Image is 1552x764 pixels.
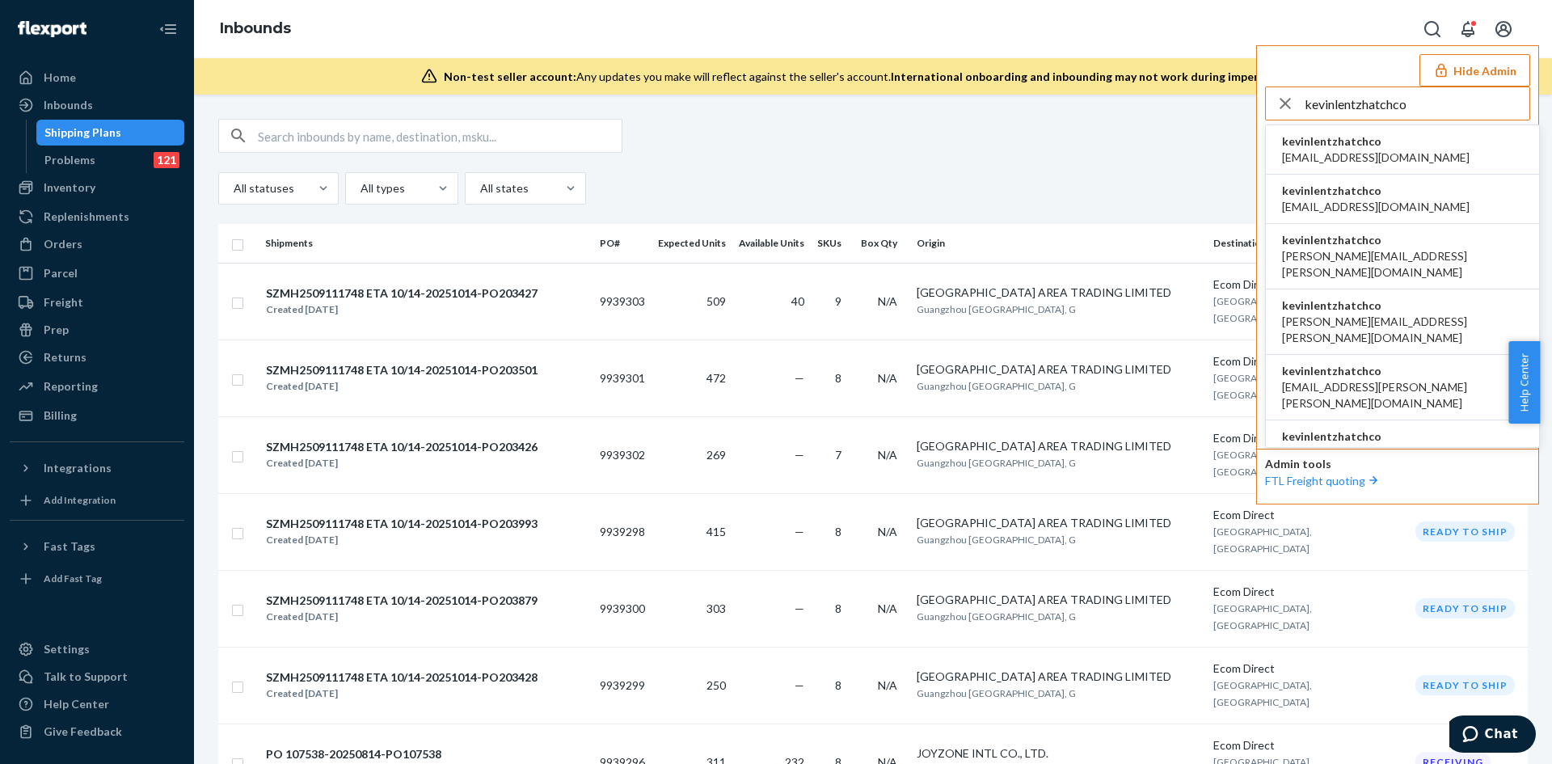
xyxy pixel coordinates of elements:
div: [GEOGRAPHIC_DATA] AREA TRADING LIMITED [917,438,1200,454]
div: Add Integration [44,493,116,507]
div: Reporting [44,378,98,395]
div: Created [DATE] [266,609,538,625]
div: Created [DATE] [266,532,538,548]
a: Orders [10,231,184,257]
div: Integrations [44,460,112,476]
button: Open account menu [1487,13,1520,45]
span: 9 [835,294,841,308]
div: Created [DATE] [266,455,538,471]
th: Destination [1207,224,1409,263]
div: Help Center [44,696,109,712]
span: 250 [706,678,726,692]
div: Settings [44,641,90,657]
span: N/A [878,601,897,615]
a: Add Integration [10,488,184,513]
input: All statuses [232,180,234,196]
th: Shipments [259,224,593,263]
span: International onboarding and inbounding may not work during impersonation. [891,70,1309,83]
span: — [795,678,804,692]
a: Replenishments [10,204,184,230]
span: — [795,601,804,615]
span: N/A [878,294,897,308]
a: Reporting [10,374,184,399]
a: Shipping Plans [36,120,185,146]
td: 9939300 [593,570,652,647]
div: JOYZONE INTL CO., LTD. [917,745,1200,762]
div: Ecom Direct [1213,737,1402,753]
div: Ready to ship [1415,521,1515,542]
button: Give Feedback [10,719,184,745]
span: Guangzhou [GEOGRAPHIC_DATA], G [917,303,1076,315]
div: Add Fast Tag [44,572,102,585]
a: Settings [10,636,184,662]
a: Home [10,65,184,91]
span: 8 [835,678,841,692]
div: SZMH2509111748 ETA 10/14-20251014-PO203428 [266,669,538,686]
span: 8 [835,525,841,538]
div: Ecom Direct [1213,507,1402,523]
span: 8 [835,371,841,385]
div: Created [DATE] [266,686,538,702]
a: Add Fast Tag [10,566,184,592]
span: 509 [706,294,726,308]
a: Prep [10,317,184,343]
span: N/A [878,448,897,462]
span: N/A [878,371,897,385]
span: N/A [878,678,897,692]
div: Problems [44,152,95,168]
div: Created [DATE] [266,378,538,395]
div: Replenishments [44,209,129,225]
div: Ecom Direct [1213,584,1402,600]
td: 9939299 [593,647,652,724]
span: [GEOGRAPHIC_DATA], [GEOGRAPHIC_DATA] [1213,449,1312,478]
a: Inbounds [220,19,291,37]
div: Returns [44,349,86,365]
span: [GEOGRAPHIC_DATA], [GEOGRAPHIC_DATA] [1213,602,1312,631]
span: [GEOGRAPHIC_DATA], [GEOGRAPHIC_DATA] [1213,679,1312,708]
span: 7 [835,448,841,462]
div: Ecom Direct [1213,661,1402,677]
span: kevinlentzhatchco [1282,232,1523,248]
div: Fast Tags [44,538,95,555]
div: Ecom Direct [1213,430,1402,446]
div: Created [DATE] [266,302,538,318]
div: Billing [44,407,77,424]
span: kevinlentzhatchco [1282,428,1523,445]
div: Orders [44,236,82,252]
input: Search inbounds by name, destination, msku... [258,120,622,152]
span: Guangzhou [GEOGRAPHIC_DATA], G [917,457,1076,469]
p: Admin tools [1265,456,1530,472]
span: — [795,448,804,462]
span: 415 [706,525,726,538]
div: Home [44,70,76,86]
div: Shipping Plans [44,125,121,141]
button: Open notifications [1452,13,1484,45]
a: Parcel [10,260,184,286]
div: Parcel [44,265,78,281]
span: Guangzhou [GEOGRAPHIC_DATA], G [917,687,1076,699]
button: Open Search Box [1416,13,1449,45]
a: Help Center [10,691,184,717]
div: PO 107538-20250814-PO107538 [266,746,441,762]
div: SZMH2509111748 ETA 10/14-20251014-PO203426 [266,439,538,455]
a: Inventory [10,175,184,200]
a: FTL Freight quoting [1265,474,1381,488]
div: SZMH2509111748 ETA 10/14-20251014-PO203993 [266,516,538,532]
span: [GEOGRAPHIC_DATA], [GEOGRAPHIC_DATA] [1213,372,1312,401]
td: 9939301 [593,340,652,416]
span: N/A [878,525,897,538]
span: kevinlentzhatchco [1282,298,1523,314]
img: Flexport logo [18,21,86,37]
span: [PERSON_NAME][EMAIL_ADDRESS][PERSON_NAME][DOMAIN_NAME] [1282,314,1523,346]
input: All states [479,180,480,196]
span: 472 [706,371,726,385]
div: Any updates you make will reflect against the seller's account. [444,69,1309,85]
span: — [795,371,804,385]
td: 9939302 [593,416,652,493]
a: Problems121 [36,147,185,173]
input: Search or paste seller ID [1305,87,1529,120]
span: 40 [791,294,804,308]
button: Help Center [1508,341,1540,424]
